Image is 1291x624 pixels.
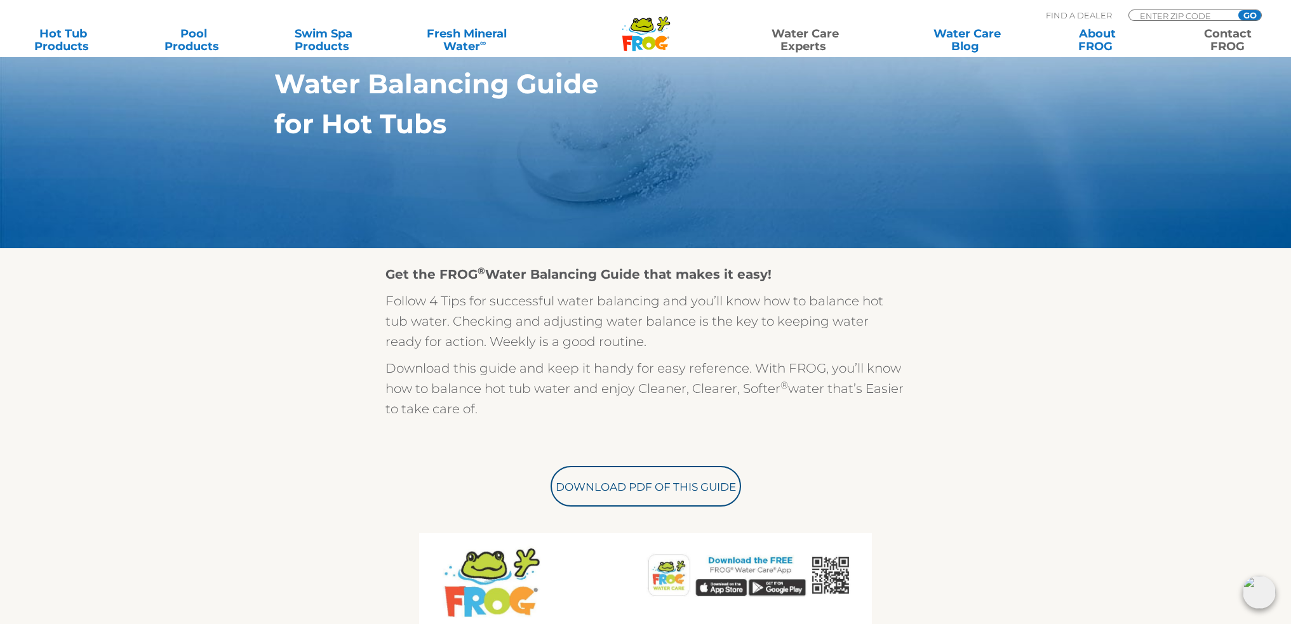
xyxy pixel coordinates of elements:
[13,27,114,53] a: Hot TubProducts
[478,265,485,277] sup: ®
[1243,576,1276,609] img: openIcon
[274,109,958,139] h1: for Hot Tubs
[1238,10,1261,20] input: GO
[1046,10,1112,21] p: Find A Dealer
[1047,27,1148,53] a: AboutFROG
[385,358,906,419] p: Download this guide and keep it handy for easy reference. With FROG, you’ll know how to balance h...
[1139,10,1224,21] input: Zip Code Form
[403,27,530,53] a: Fresh MineralWater∞
[780,379,788,391] sup: ®
[917,27,1018,53] a: Water CareBlog
[551,466,741,507] a: Download PDF of this Guide
[274,69,958,99] h1: Water Balancing Guide
[385,291,906,352] p: Follow 4 Tips for successful water balancing and you’ll know how to balance hot tub water. Checki...
[143,27,244,53] a: PoolProducts
[385,267,772,282] strong: Get the FROG Water Balancing Guide that makes it easy!
[1177,27,1278,53] a: ContactFROG
[480,37,486,48] sup: ∞
[273,27,374,53] a: Swim SpaProducts
[723,27,888,53] a: Water CareExperts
